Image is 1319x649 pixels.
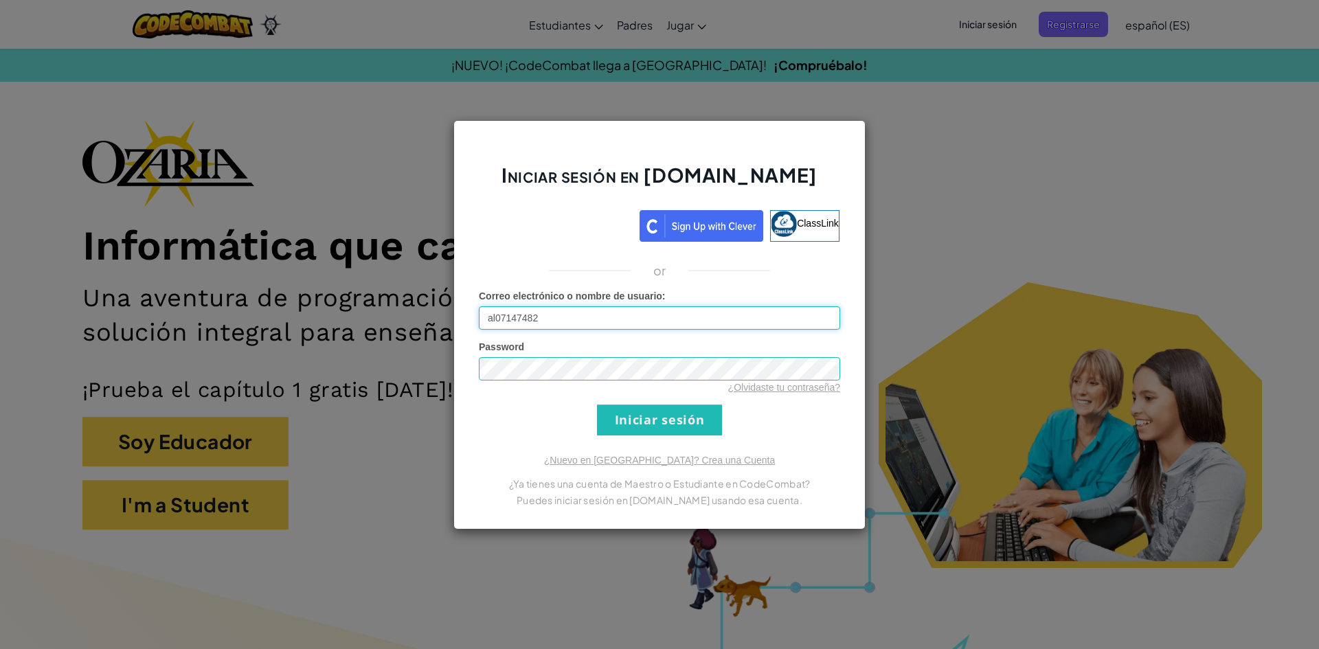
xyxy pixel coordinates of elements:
p: or [653,262,666,279]
span: ClassLink [797,217,839,228]
a: ¿Nuevo en [GEOGRAPHIC_DATA]? Crea una Cuenta [544,455,775,466]
label: : [479,289,666,303]
span: Password [479,341,524,352]
p: Puedes iniciar sesión en [DOMAIN_NAME] usando esa cuenta. [479,492,840,508]
span: Correo electrónico o nombre de usuario [479,291,662,301]
h2: Iniciar sesión en [DOMAIN_NAME] [479,162,840,202]
iframe: Botón Iniciar sesión con Google [473,209,640,239]
img: clever_sso_button@2x.png [640,210,763,242]
a: ¿Olvidaste tu contraseña? [728,382,840,393]
input: Iniciar sesión [597,405,722,435]
p: ¿Ya tienes una cuenta de Maestro o Estudiante en CodeCombat? [479,475,840,492]
img: classlink-logo-small.png [771,211,797,237]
